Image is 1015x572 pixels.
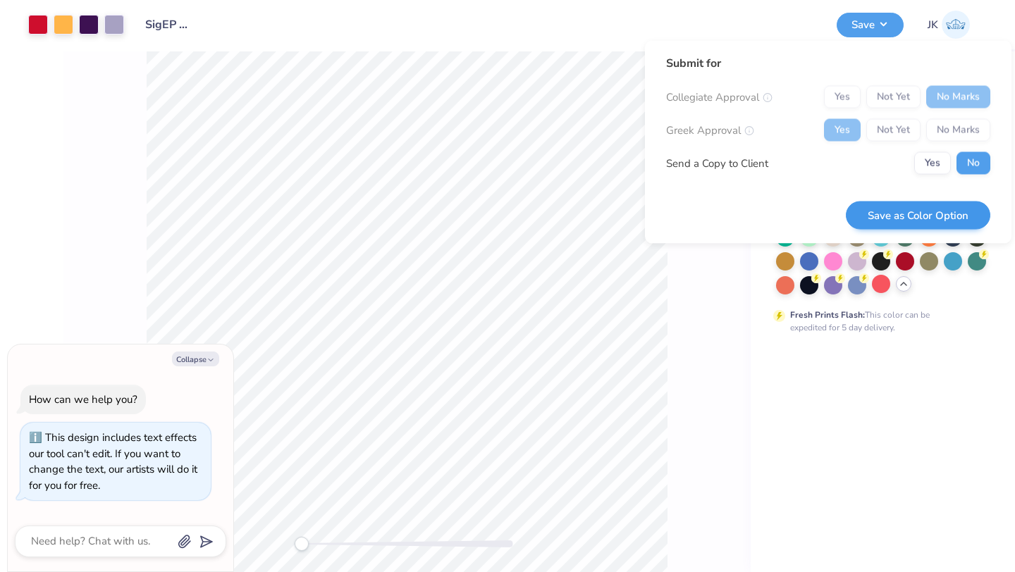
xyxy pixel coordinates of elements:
[172,352,219,366] button: Collapse
[928,17,938,33] span: JK
[666,155,768,171] div: Send a Copy to Client
[837,13,904,37] button: Save
[790,309,964,334] div: This color can be expedited for 5 day delivery.
[29,430,197,492] div: This design includes text effects our tool can't edit. If you want to change the text, our artist...
[956,152,990,175] button: No
[135,11,204,39] input: Untitled Design
[666,55,990,72] div: Submit for
[29,392,137,406] div: How can we help you?
[914,152,951,175] button: Yes
[846,201,990,230] button: Save as Color Option
[942,11,970,39] img: Joshua Kelley
[790,309,865,321] strong: Fresh Prints Flash:
[921,11,976,39] a: JK
[295,537,309,551] div: Accessibility label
